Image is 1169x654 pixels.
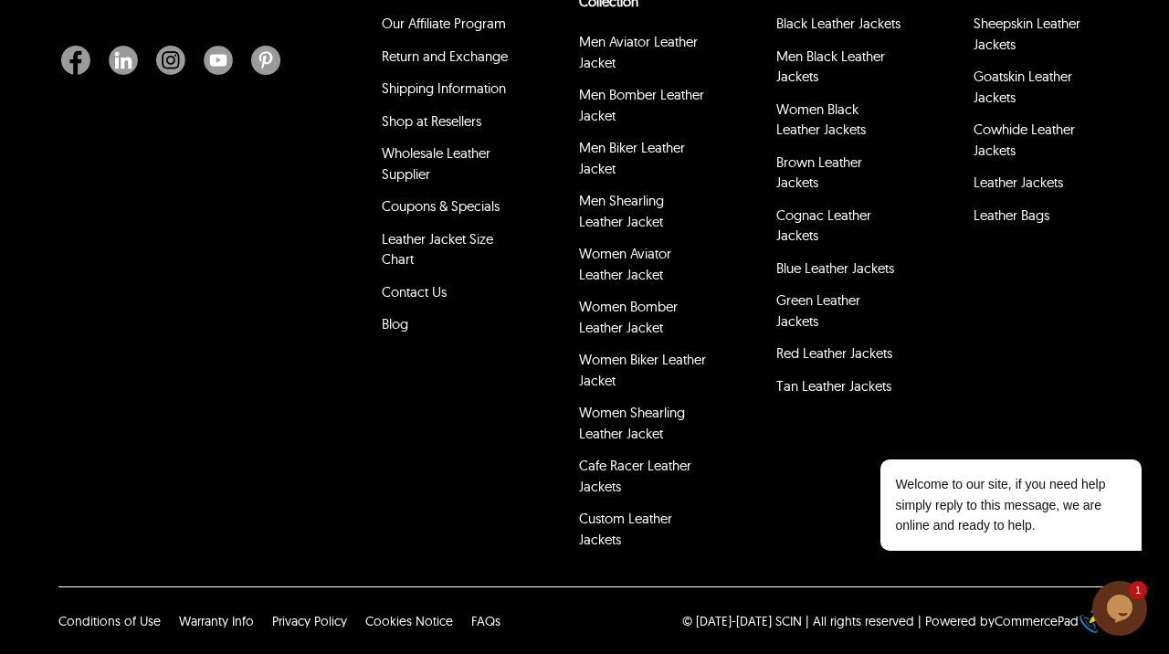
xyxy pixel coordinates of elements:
[379,227,510,280] li: Leather Jacket Size Chart
[974,15,1080,53] a: Sheepskin Leather Jackets
[382,197,500,215] a: Coupons & Specials
[147,46,195,75] a: Instagram
[379,280,510,312] li: Contact Us
[776,291,860,330] a: Green Leather Jackets
[576,400,707,453] li: Women Shearling Leather Jacket
[579,86,704,124] a: Men Bomber Leather Jacket
[971,203,1101,236] li: Leather Bags
[974,206,1049,224] a: Leather Bags
[774,203,904,256] li: Cognac Leather Jackets
[272,613,347,629] a: Privacy Policy
[774,374,904,406] li: Tan Leather Jackets
[579,139,685,177] a: Men Biker Leather Jacket
[382,112,481,130] a: Shop at Resellers
[579,510,672,548] a: Custom Leather Jackets
[774,150,904,203] li: Brown Leather Jackets
[774,288,904,341] li: Green Leather Jackets
[382,230,493,269] a: Leather Jacket Size Chart
[774,97,904,150] li: Women Black Leather Jackets
[379,11,510,44] li: Our Affiliate Program
[156,46,185,75] img: Instagram
[61,46,100,75] a: Facebook
[971,11,1101,64] li: Sheepskin Leather Jackets
[579,457,691,495] a: Cafe Racer Leather Jackets
[974,68,1072,106] a: Goatskin Leather Jackets
[379,44,510,77] li: Return and Exchange
[576,188,707,241] li: Men Shearling Leather Jacket
[100,46,147,75] a: Linkedin
[576,29,707,82] li: Men Aviator Leather Jacket
[776,377,891,395] a: Tan Leather Jackets
[971,117,1101,170] li: Cowhide Leather Jackets
[61,46,90,75] img: Facebook
[576,241,707,294] li: Women Aviator Leather Jacket
[382,144,490,183] a: Wholesale Leather Supplier
[774,11,904,44] li: Black Leather Jackets
[576,347,707,400] li: Women Biker Leather Jacket
[379,109,510,142] li: Shop at Resellers
[776,259,894,277] a: Blue Leather Jackets
[179,613,254,629] a: Warranty Info
[974,121,1075,159] a: Cowhide Leather Jackets
[576,294,707,347] li: Women Bomber Leather Jacket
[471,613,500,629] a: FAQs
[576,506,707,559] li: Custom Leather Jackets
[195,46,242,75] a: Youtube
[1092,581,1151,636] iframe: chat widget
[776,100,866,139] a: Women Black Leather Jackets
[925,612,1079,630] div: Powered by
[579,298,678,336] a: Women Bomber Leather Jacket
[58,613,161,629] a: Conditions of Use
[776,153,862,192] a: Brown Leather Jackets
[251,46,280,75] img: Pinterest
[776,206,871,245] a: Cognac Leather Jackets
[774,256,904,289] li: Blue Leather Jackets
[776,47,885,86] a: Men Black Leather Jackets
[774,341,904,374] li: Red Leather Jackets
[1083,604,1109,638] a: eCommerce builder by CommercePad
[576,82,707,135] li: Men Bomber Leather Jacket
[382,15,506,32] a: Our Affiliate Program
[776,15,900,32] a: Black Leather Jackets
[995,613,1079,629] a: CommercePad
[382,47,508,65] a: Return and Exchange
[822,294,1151,572] iframe: chat widget
[918,612,922,630] div: |
[579,351,706,389] a: Women Biker Leather Jacket
[365,613,453,629] a: Cookies Notice
[576,135,707,188] li: Men Biker Leather Jacket
[382,79,506,97] a: Shipping Information
[576,453,707,506] li: Cafe Racer Leather Jackets
[974,174,1063,191] a: Leather Jackets
[971,170,1101,203] li: Leather Jackets
[682,612,914,630] p: © [DATE]-[DATE] SCIN | All rights reserved
[774,44,904,97] li: Men Black Leather Jackets
[1079,604,1109,633] img: eCommerce builder by CommercePad
[579,192,664,230] a: Men Shearling Leather Jacket
[379,76,510,109] li: Shipping Information
[579,33,698,71] a: Men Aviator Leather Jacket
[382,315,408,332] a: Blog
[204,46,233,75] img: Youtube
[579,245,671,283] a: Women Aviator Leather Jacket
[579,404,685,442] a: Women Shearling Leather Jacket
[379,194,510,227] li: Coupons & Specials
[379,141,510,194] li: Wholesale Leather Supplier
[971,64,1101,117] li: Goatskin Leather Jackets
[382,283,447,301] a: Contact Us
[776,344,892,362] a: Red Leather Jackets
[242,46,280,75] a: Pinterest
[109,46,138,75] img: Linkedin
[379,311,510,344] li: Blog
